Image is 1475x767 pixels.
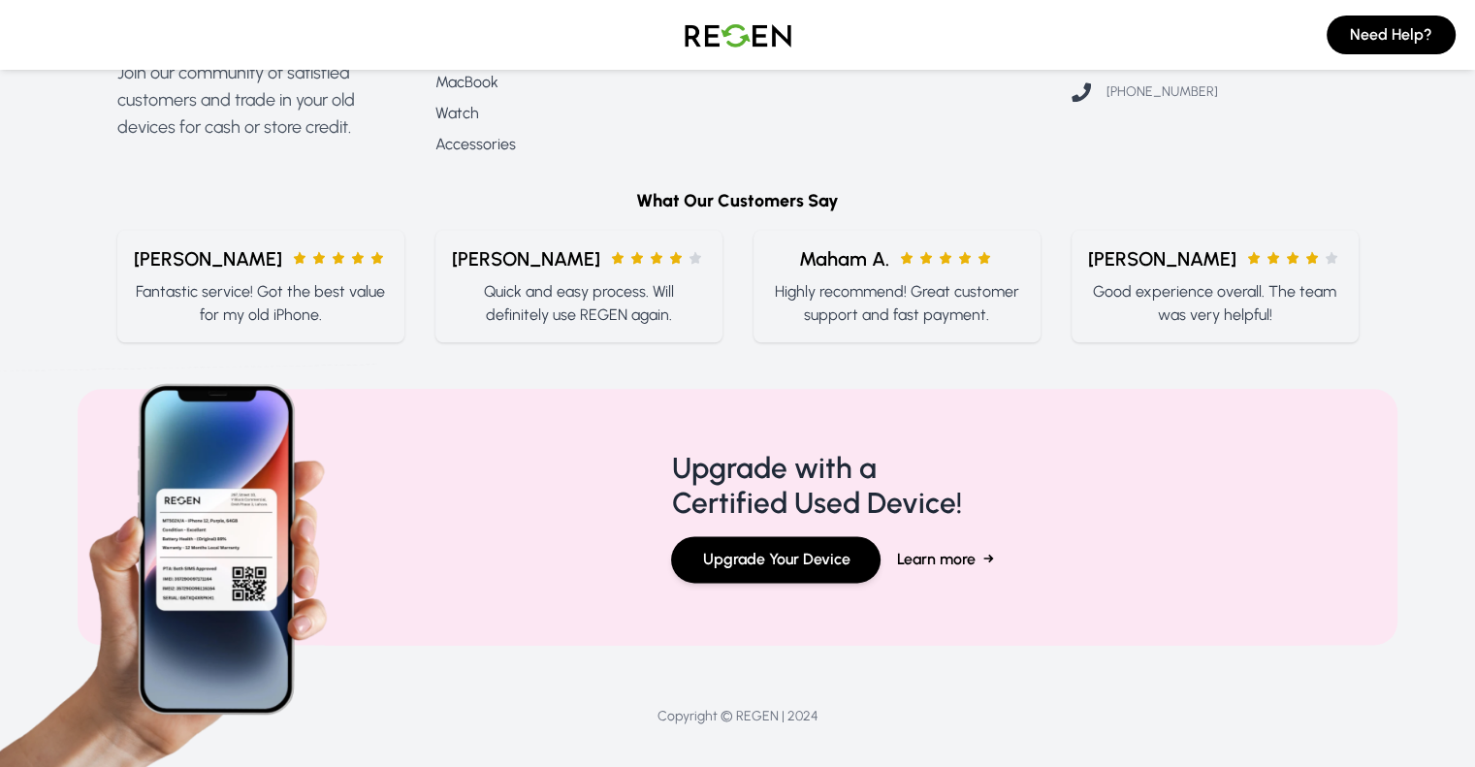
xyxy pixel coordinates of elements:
[435,71,722,94] a: MacBook
[117,59,404,141] p: Join our community of satisfied customers and trade in your old devices for cash or store credit.
[134,245,282,272] span: [PERSON_NAME]
[896,536,993,583] button: Learn more→
[435,133,722,156] a: Accessories
[133,280,389,327] p: Fantastic service! Got the best value for my old iPhone.
[769,280,1025,327] p: Highly recommend! Great customer support and fast payment.
[452,245,600,272] span: [PERSON_NAME]
[671,451,961,521] h4: Upgrade with a Certified Used Device!
[671,536,881,583] button: Upgrade Your Device
[896,548,975,571] span: Learn more
[670,8,806,62] img: Logo
[117,187,1359,214] h6: What Our Customers Say
[78,707,1397,726] p: Copyright © REGEN | 2024
[451,280,707,327] p: Quick and easy process. Will definitely use REGEN again.
[1088,245,1236,272] span: [PERSON_NAME]
[435,102,722,125] a: Watch
[799,245,889,272] span: Maham A.
[1327,16,1456,54] button: Need Help?
[982,548,993,571] span: →
[1087,280,1343,327] p: Good experience overall. The team was very helpful!
[1106,82,1218,102] p: [PHONE_NUMBER]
